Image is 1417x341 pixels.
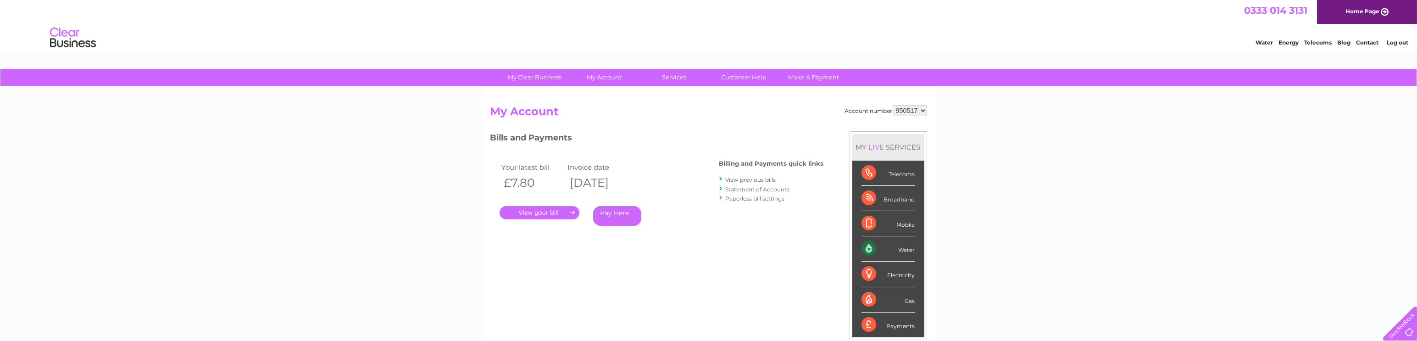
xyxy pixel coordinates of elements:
a: Energy [1278,39,1299,46]
div: Account number [845,105,927,116]
a: Blog [1337,39,1350,46]
a: Statement of Accounts [726,186,790,193]
a: Telecoms [1304,39,1332,46]
th: [DATE] [565,173,631,192]
a: Log out [1387,39,1408,46]
div: Broadband [861,186,915,211]
h4: Billing and Payments quick links [719,160,824,167]
td: Your latest bill [500,161,566,173]
div: MY SERVICES [852,134,924,160]
div: Payments [861,313,915,337]
div: Electricity [861,262,915,287]
img: logo.png [50,24,96,52]
a: Make A Payment [776,69,851,86]
a: 0333 014 3131 [1244,5,1307,16]
a: Services [636,69,712,86]
a: Water [1256,39,1273,46]
div: Clear Business is a trading name of Verastar Limited (registered in [GEOGRAPHIC_DATA] No. 3667643... [492,5,926,45]
div: LIVE [867,143,886,151]
a: Pay Here [593,206,641,226]
h2: My Account [490,105,927,123]
a: Paperless bill settings [726,195,785,202]
div: Mobile [861,211,915,236]
td: Invoice date [565,161,631,173]
a: Customer Help [706,69,782,86]
div: Telecoms [861,161,915,186]
a: My Account [567,69,642,86]
a: Contact [1356,39,1378,46]
a: . [500,206,579,219]
h3: Bills and Payments [490,131,824,147]
div: Water [861,236,915,262]
a: My Clear Business [497,69,572,86]
a: View previous bills [726,176,776,183]
th: £7.80 [500,173,566,192]
div: Gas [861,287,915,313]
